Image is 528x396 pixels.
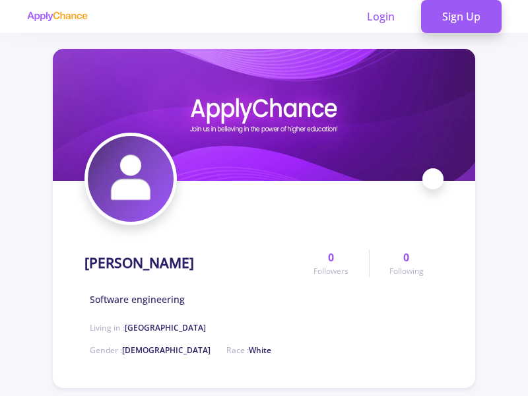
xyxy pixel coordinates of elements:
span: Living in : [90,322,206,333]
span: 0 [403,249,409,265]
img: applychance logo text only [26,11,88,22]
span: Following [389,265,424,277]
span: [GEOGRAPHIC_DATA] [125,322,206,333]
img: Parisa Hashemi avatar [88,136,174,222]
a: 0Followers [294,249,368,277]
img: Parisa Hashemi cover image [53,49,475,181]
span: Gender : [90,345,211,356]
span: 0 [328,249,334,265]
span: [DEMOGRAPHIC_DATA] [122,345,211,356]
h1: [PERSON_NAME] [84,255,194,271]
span: White [249,345,271,356]
a: 0Following [369,249,444,277]
span: Software engineering [90,292,185,306]
span: Followers [313,265,348,277]
span: Race : [226,345,271,356]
